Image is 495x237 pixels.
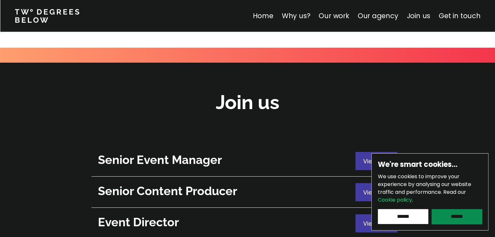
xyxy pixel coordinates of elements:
[98,214,352,230] h2: Event Director
[378,188,466,204] span: Read our .
[282,11,310,20] a: Why us?
[363,188,390,196] span: View role
[363,219,390,228] span: View role
[91,177,404,208] a: View role
[363,157,390,165] span: View role
[91,145,404,177] a: View role
[253,11,273,20] a: Home
[378,173,482,204] p: We use cookies to improve your experience by analysing our website traffic and performance.
[357,11,398,20] a: Our agency
[439,11,480,20] a: Get in touch
[98,152,352,168] h2: Senior Event Manager
[406,11,430,20] a: Join us
[98,183,352,199] h2: Senior Content Producer
[216,89,280,116] h2: Join us
[319,11,349,20] a: Our work
[378,160,482,169] h6: We're smart cookies…
[378,196,412,204] a: Cookie policy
